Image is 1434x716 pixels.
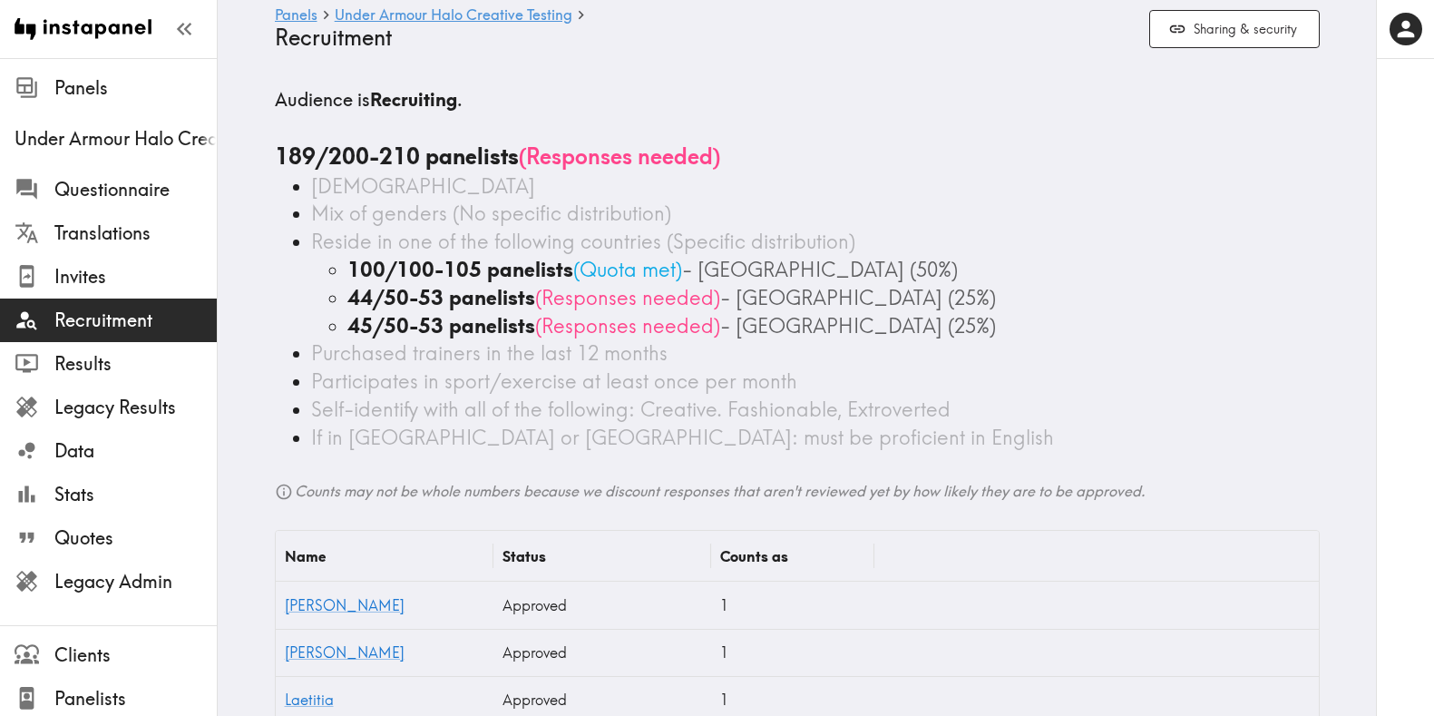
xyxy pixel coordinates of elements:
[535,313,720,338] span: ( Responses needed )
[711,582,874,629] div: 1
[502,547,546,565] div: Status
[370,88,457,111] b: Recruiting
[311,229,855,254] span: Reside in one of the following countries (Specific distribution)
[15,126,217,152] span: Under Armour Halo Creative Testing
[275,142,519,170] b: 189/200-210 panelists
[54,686,217,711] span: Panelists
[54,264,217,289] span: Invites
[1149,10,1320,49] button: Sharing & security
[311,201,671,226] span: Mix of genders (No specific distribution)
[335,7,572,25] a: Under Armour Halo Creative Testing
[720,313,996,338] span: - [GEOGRAPHIC_DATA] (25%)
[285,643,405,662] a: [PERSON_NAME]
[275,87,1320,113] h5: Audience is .
[311,397,951,422] span: Self-identify with all of the following: Creative. Fashionable, Extroverted
[54,308,217,333] span: Recruitment
[54,482,217,507] span: Stats
[347,313,535,338] b: 45/50-53 panelists
[311,368,797,394] span: Participates in sport/exercise at least once per month
[54,525,217,551] span: Quotes
[54,395,217,420] span: Legacy Results
[54,351,217,377] span: Results
[285,547,326,565] div: Name
[54,569,217,594] span: Legacy Admin
[54,221,217,246] span: Translations
[275,25,1135,51] h4: Recruitment
[275,481,1320,502] h6: Counts may not be whole numbers because we discount responses that aren't reviewed yet by how lik...
[285,596,405,614] a: [PERSON_NAME]
[311,340,668,366] span: Purchased trainers in the last 12 months
[347,257,573,282] b: 100/100-105 panelists
[535,285,720,310] span: ( Responses needed )
[493,582,711,629] div: Approved
[573,257,682,282] span: ( Quota met )
[682,257,958,282] span: - [GEOGRAPHIC_DATA] (50%)
[519,142,720,170] span: ( Responses needed )
[493,629,711,676] div: Approved
[311,425,1054,450] span: If in [GEOGRAPHIC_DATA] or [GEOGRAPHIC_DATA]: must be proficient in English
[285,691,334,709] a: Laetitia
[54,177,217,202] span: Questionnaire
[54,75,217,101] span: Panels
[54,642,217,668] span: Clients
[711,629,874,676] div: 1
[311,173,535,199] span: [DEMOGRAPHIC_DATA]
[720,547,788,565] div: Counts as
[275,7,317,25] a: Panels
[347,285,535,310] b: 44/50-53 panelists
[54,438,217,464] span: Data
[720,285,996,310] span: - [GEOGRAPHIC_DATA] (25%)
